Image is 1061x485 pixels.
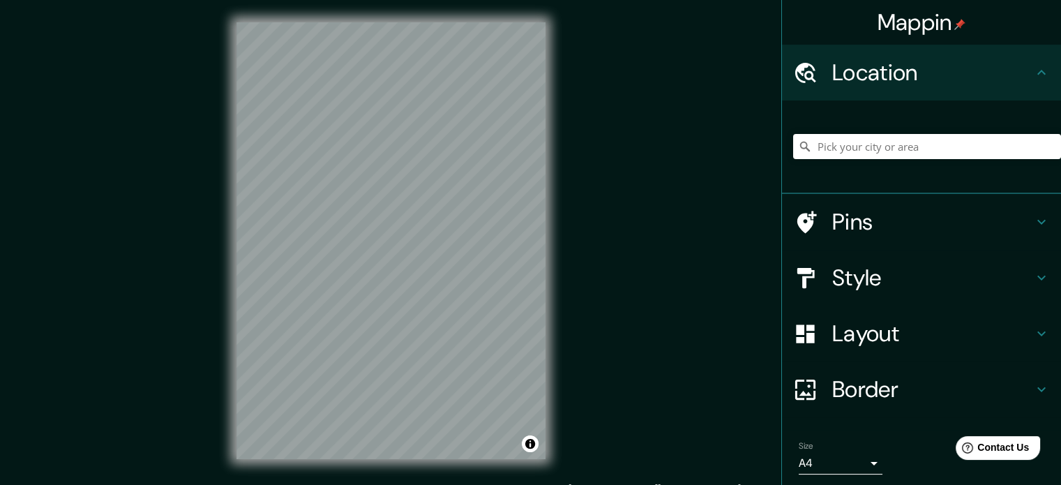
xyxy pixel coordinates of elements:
[937,431,1046,470] iframe: Help widget launcher
[832,375,1033,403] h4: Border
[799,452,882,475] div: A4
[782,194,1061,250] div: Pins
[878,8,966,36] h4: Mappin
[954,19,965,30] img: pin-icon.png
[832,320,1033,348] h4: Layout
[782,361,1061,417] div: Border
[236,22,545,459] canvas: Map
[799,440,813,452] label: Size
[832,208,1033,236] h4: Pins
[782,250,1061,306] div: Style
[522,435,539,452] button: Toggle attribution
[782,306,1061,361] div: Layout
[782,45,1061,100] div: Location
[832,59,1033,87] h4: Location
[832,264,1033,292] h4: Style
[793,134,1061,159] input: Pick your city or area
